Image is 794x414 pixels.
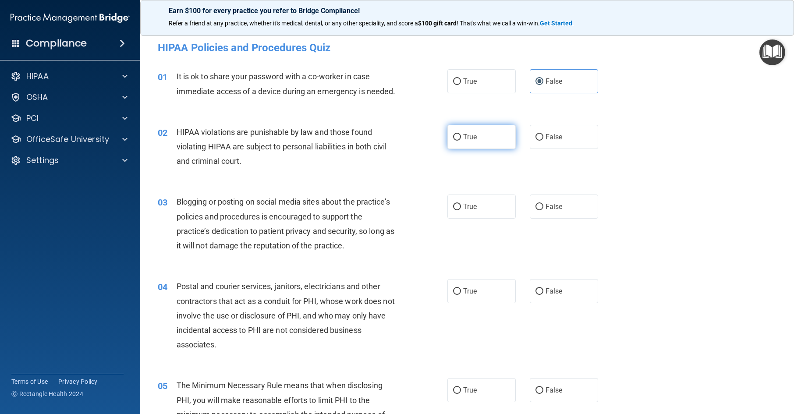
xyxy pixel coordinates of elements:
[463,77,477,85] span: True
[158,282,167,292] span: 04
[453,387,461,394] input: True
[463,133,477,141] span: True
[11,113,128,124] a: PCI
[11,155,128,166] a: Settings
[11,71,128,81] a: HIPAA
[177,197,395,250] span: Blogging or posting on social media sites about the practice’s policies and procedures is encoura...
[26,155,59,166] p: Settings
[535,288,543,295] input: False
[546,386,563,394] span: False
[463,386,477,394] span: True
[546,133,563,141] span: False
[759,39,785,65] button: Open Resource Center
[535,78,543,85] input: False
[546,202,563,211] span: False
[546,287,563,295] span: False
[535,134,543,141] input: False
[540,20,574,27] a: Get Started
[535,204,543,210] input: False
[169,7,766,15] p: Earn $100 for every practice you refer to Bridge Compliance!
[11,389,83,398] span: Ⓒ Rectangle Health 2024
[11,9,130,27] img: PMB logo
[453,204,461,210] input: True
[453,288,461,295] input: True
[177,72,396,96] span: It is ok to share your password with a co-worker in case immediate access of a device during an e...
[26,37,87,50] h4: Compliance
[453,78,461,85] input: True
[418,20,457,27] strong: $100 gift card
[26,71,49,81] p: HIPAA
[11,134,128,145] a: OfficeSafe University
[11,92,128,103] a: OSHA
[169,20,418,27] span: Refer a friend at any practice, whether it's medical, dental, or any other speciality, and score a
[177,127,387,166] span: HIPAA violations are punishable by law and those found violating HIPAA are subject to personal li...
[158,72,167,82] span: 01
[540,20,572,27] strong: Get Started
[26,113,39,124] p: PCI
[463,202,477,211] span: True
[158,127,167,138] span: 02
[546,77,563,85] span: False
[158,381,167,391] span: 05
[177,282,395,349] span: Postal and courier services, janitors, electricians and other contractors that act as a conduit f...
[58,377,98,386] a: Privacy Policy
[11,377,48,386] a: Terms of Use
[158,42,776,53] h4: HIPAA Policies and Procedures Quiz
[535,387,543,394] input: False
[457,20,540,27] span: ! That's what we call a win-win.
[463,287,477,295] span: True
[158,197,167,208] span: 03
[26,134,109,145] p: OfficeSafe University
[453,134,461,141] input: True
[26,92,48,103] p: OSHA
